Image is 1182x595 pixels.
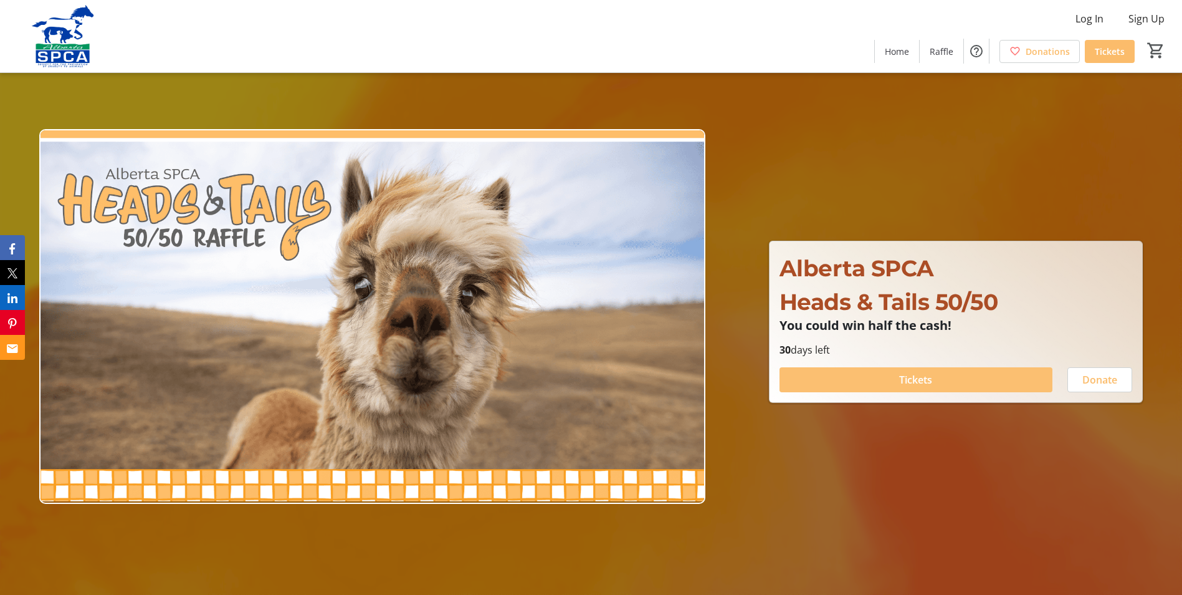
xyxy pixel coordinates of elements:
[39,129,705,504] img: Campaign CTA Media Photo
[899,372,932,387] span: Tickets
[779,367,1052,392] button: Tickets
[779,342,1132,357] p: days left
[779,343,791,357] span: 30
[7,5,118,67] img: Alberta SPCA's Logo
[875,40,919,63] a: Home
[1026,45,1070,58] span: Donations
[1075,11,1103,26] span: Log In
[1065,9,1113,29] button: Log In
[779,254,934,282] span: Alberta SPCA
[1082,372,1117,387] span: Donate
[779,288,998,316] span: Heads & Tails 50/50
[1128,11,1165,26] span: Sign Up
[1118,9,1175,29] button: Sign Up
[1085,40,1135,63] a: Tickets
[885,45,909,58] span: Home
[930,45,953,58] span: Raffle
[1067,367,1132,392] button: Donate
[964,39,989,64] button: Help
[999,40,1080,63] a: Donations
[1145,39,1167,62] button: Cart
[920,40,963,63] a: Raffle
[779,319,1132,332] p: You could win half the cash!
[1095,45,1125,58] span: Tickets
